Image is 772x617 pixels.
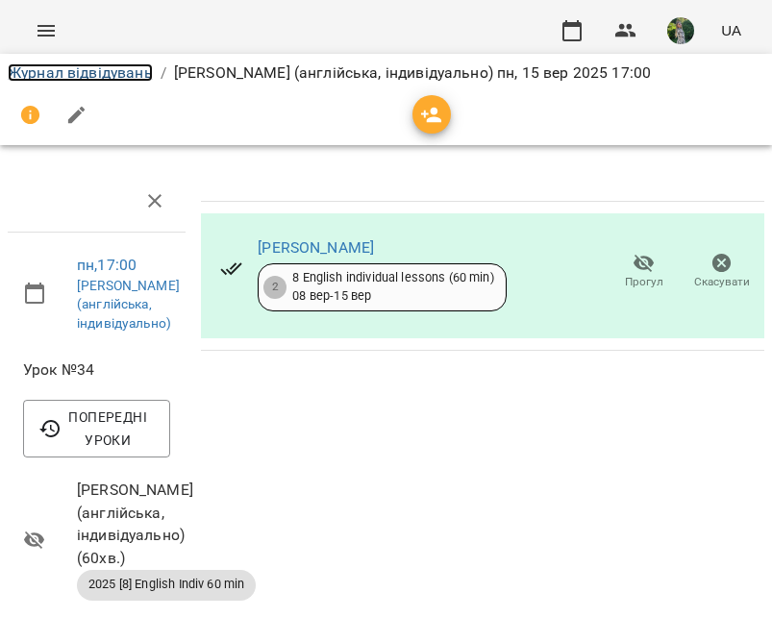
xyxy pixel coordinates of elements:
[8,62,764,85] nav: breadcrumb
[77,256,137,274] a: пн , 17:00
[263,276,286,299] div: 2
[38,406,155,452] span: Попередні уроки
[713,12,749,48] button: UA
[23,8,69,54] button: Menu
[292,269,493,305] div: 8 English individual lessons (60 min) 08 вер - 15 вер
[77,278,180,331] a: [PERSON_NAME] (англійська, індивідуально)
[77,576,256,593] span: 2025 [8] English Indiv 60 min
[605,245,683,299] button: Прогул
[8,63,153,82] a: Журнал відвідувань
[721,20,741,40] span: UA
[258,238,374,257] a: [PERSON_NAME]
[683,245,760,299] button: Скасувати
[667,17,694,44] img: 429a96cc9ef94a033d0b11a5387a5960.jfif
[161,62,166,85] li: /
[23,400,170,457] button: Попередні уроки
[77,479,170,569] span: [PERSON_NAME] (англійська, індивідуально) ( 60 хв. )
[23,358,170,382] span: Урок №34
[625,274,663,290] span: Прогул
[174,62,651,85] p: [PERSON_NAME] (англійська, індивідуально) пн, 15 вер 2025 17:00
[694,274,750,290] span: Скасувати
